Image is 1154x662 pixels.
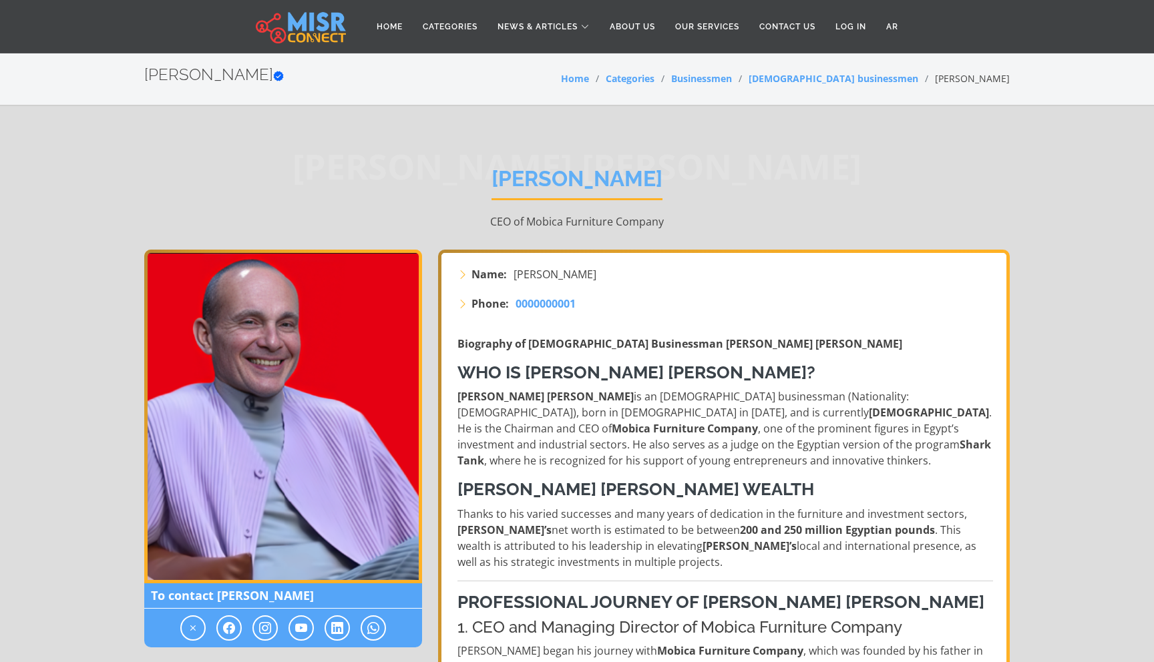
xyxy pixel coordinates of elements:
[457,479,993,500] h3: [PERSON_NAME] [PERSON_NAME] Wealth
[492,166,662,200] h1: [PERSON_NAME]
[869,405,989,420] strong: [DEMOGRAPHIC_DATA]
[561,72,589,85] a: Home
[703,539,797,553] strong: [PERSON_NAME]’s
[144,65,284,85] h2: [PERSON_NAME]
[657,643,803,658] strong: Mobica Furniture Company
[457,523,552,537] strong: [PERSON_NAME]’s
[457,388,993,468] p: is an [DEMOGRAPHIC_DATA] businessman (Nationality: [DEMOGRAPHIC_DATA]), born in [DEMOGRAPHIC_DATA...
[457,389,634,404] strong: [PERSON_NAME] [PERSON_NAME]
[606,72,654,85] a: Categories
[498,21,578,33] span: News & Articles
[612,421,758,436] strong: Mobica Furniture Company
[918,71,1010,85] li: [PERSON_NAME]
[457,336,902,351] strong: Biography of [DEMOGRAPHIC_DATA] Businessman [PERSON_NAME] [PERSON_NAME]
[825,14,876,39] a: Log in
[144,250,422,583] img: Mohamed Farouk
[457,592,993,613] h3: Professional Journey of [PERSON_NAME] [PERSON_NAME]
[516,296,576,312] a: 0000000001
[488,14,600,39] a: News & Articles
[413,14,488,39] a: Categories
[457,437,991,468] strong: Shark Tank
[665,14,749,39] a: Our Services
[367,14,413,39] a: Home
[457,506,993,570] p: Thanks to his varied successes and many years of dedication in the furniture and investment secto...
[457,362,993,383] h3: Who is [PERSON_NAME] [PERSON_NAME]?
[671,72,732,85] a: Businessmen
[471,266,507,282] strong: Name:
[514,266,596,282] span: [PERSON_NAME]
[749,14,825,39] a: Contact Us
[516,296,576,311] span: 0000000001
[457,618,993,637] h4: 1. CEO and Managing Director of Mobica Furniture Company
[876,14,908,39] a: AR
[273,71,284,81] svg: Verified account
[740,523,935,537] strong: 200 and 250 million Egyptian pounds
[144,214,1010,230] p: CEO of Mobica Furniture Company
[256,10,345,43] img: main.misr_connect
[749,72,918,85] a: [DEMOGRAPHIC_DATA] businessmen
[144,583,422,609] span: To contact [PERSON_NAME]
[600,14,665,39] a: About Us
[471,296,509,312] strong: Phone:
